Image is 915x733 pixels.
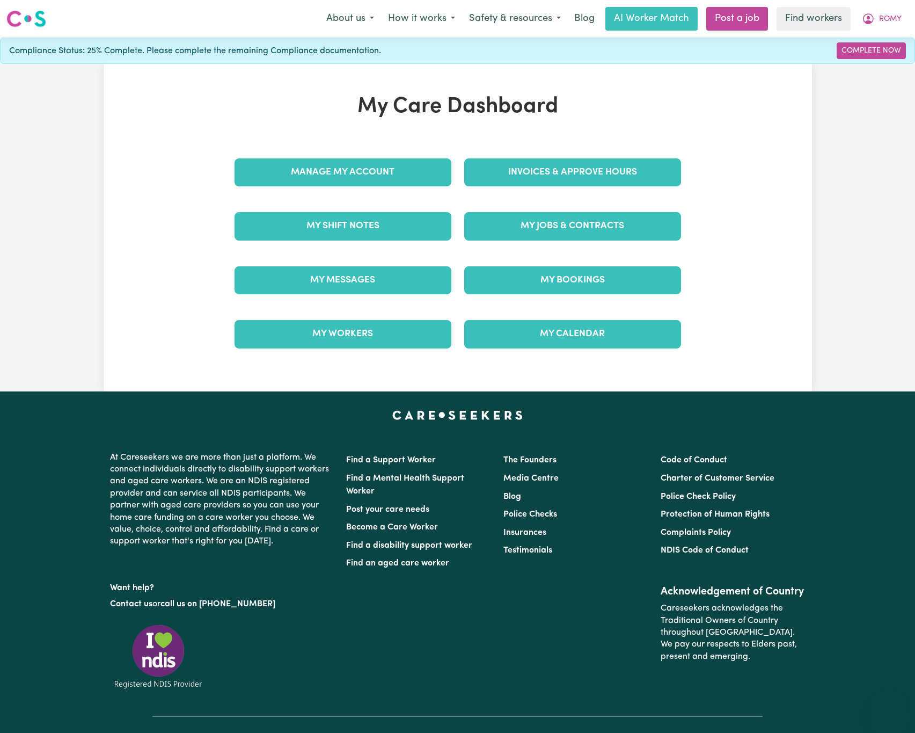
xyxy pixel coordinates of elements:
[110,623,207,690] img: Registered NDIS provider
[503,546,552,555] a: Testimonials
[9,45,381,57] span: Compliance Status: 25% Complete. Please complete the remaining Compliance documentation.
[503,528,546,537] a: Insurances
[235,266,451,294] a: My Messages
[661,474,774,483] a: Charter of Customer Service
[837,42,906,59] a: Complete Now
[346,559,449,568] a: Find an aged care worker
[464,158,681,186] a: Invoices & Approve Hours
[605,7,698,31] a: AI Worker Match
[346,505,429,514] a: Post your care needs
[235,320,451,348] a: My Workers
[346,523,438,532] a: Become a Care Worker
[346,474,464,496] a: Find a Mental Health Support Worker
[661,528,731,537] a: Complaints Policy
[872,690,906,724] iframe: Button to launch messaging window
[464,212,681,240] a: My Jobs & Contracts
[661,598,805,667] p: Careseekers acknowledges the Traditional Owners of Country throughout [GEOGRAPHIC_DATA]. We pay o...
[503,456,557,465] a: The Founders
[319,8,381,30] button: About us
[855,8,909,30] button: My Account
[110,594,333,614] p: or
[464,320,681,348] a: My Calendar
[661,546,749,555] a: NDIS Code of Conduct
[777,7,851,31] a: Find workers
[381,8,462,30] button: How it works
[235,212,451,240] a: My Shift Notes
[568,7,601,31] a: Blog
[235,158,451,186] a: Manage My Account
[228,94,687,120] h1: My Care Dashboard
[503,474,559,483] a: Media Centre
[346,456,436,465] a: Find a Support Worker
[110,600,152,608] a: Contact us
[879,13,902,25] span: ROMY
[346,541,472,550] a: Find a disability support worker
[661,492,736,501] a: Police Check Policy
[464,266,681,294] a: My Bookings
[6,9,46,28] img: Careseekers logo
[110,447,333,552] p: At Careseekers we are more than just a platform. We connect individuals directly to disability su...
[110,578,333,594] p: Want help?
[503,510,557,519] a: Police Checks
[6,6,46,31] a: Careseekers logo
[503,492,521,501] a: Blog
[462,8,568,30] button: Safety & resources
[661,510,770,519] a: Protection of Human Rights
[706,7,768,31] a: Post a job
[160,600,275,608] a: call us on [PHONE_NUMBER]
[661,456,727,465] a: Code of Conduct
[661,585,805,598] h2: Acknowledgement of Country
[392,411,523,419] a: Careseekers home page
